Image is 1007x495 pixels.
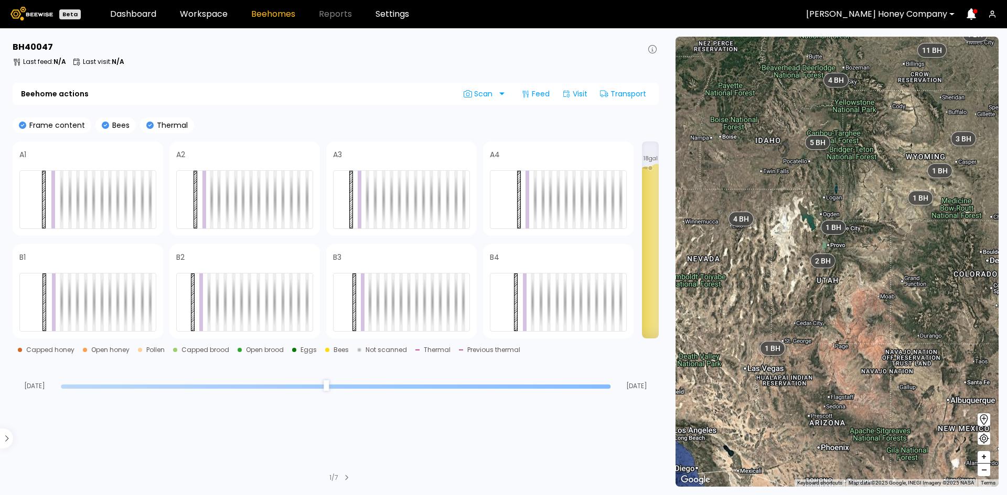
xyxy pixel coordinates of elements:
div: Bees [334,347,349,353]
div: Previous thermal [467,347,520,353]
h3: BH 40047 [13,43,53,51]
div: Not scanned [366,347,407,353]
img: Google [678,473,713,487]
b: N/A [112,57,124,66]
button: + [978,451,990,464]
span: 5 BH [810,137,826,147]
div: Transport [596,85,650,102]
p: Bees [109,122,130,129]
div: Visit [558,85,592,102]
span: 2 BH [815,256,831,266]
div: Thermal [424,347,451,353]
span: 1 BH [913,193,928,203]
a: Open this area in Google Maps (opens a new window) [678,473,713,487]
h4: B1 [19,254,26,261]
p: Last visit : [83,59,124,65]
span: Reports [319,10,352,18]
span: 3 BH [956,134,971,143]
p: Last feed : [23,59,66,65]
button: Keyboard shortcuts [797,479,842,487]
div: Pollen [146,347,165,353]
span: [DATE] [13,383,57,389]
div: Eggs [301,347,317,353]
span: 1 BH [967,29,983,39]
span: Map data ©2025 Google, INEGI Imagery ©2025 NASA [849,480,974,486]
b: N/A [53,57,66,66]
div: Beta [59,9,81,19]
div: Capped brood [181,347,229,353]
span: 11 BH [922,45,942,54]
a: Terms (opens in new tab) [981,480,995,486]
a: Dashboard [110,10,156,18]
a: Workspace [180,10,228,18]
h4: B2 [176,254,185,261]
span: 1 BH [932,166,948,175]
span: 4 BH [828,75,844,84]
h4: A4 [490,151,500,158]
div: Capped honey [26,347,74,353]
span: 18 gal [644,156,658,161]
h4: A2 [176,151,185,158]
div: 1 / 7 [329,473,338,482]
span: 4 BH [733,214,749,223]
span: 1 BH [765,343,780,353]
h4: A1 [19,151,26,158]
h4: B3 [333,254,341,261]
h4: B4 [490,254,499,261]
button: – [978,464,990,476]
img: Beewise logo [10,7,53,20]
h4: A3 [333,151,342,158]
span: + [981,450,987,464]
a: Settings [376,10,409,18]
span: Scan [464,90,496,98]
b: Beehome actions [21,90,89,97]
span: 1 BH [826,222,841,232]
div: Feed [517,85,554,102]
span: – [981,464,987,477]
a: Beehomes [251,10,295,18]
p: Thermal [154,122,188,129]
div: Open brood [246,347,284,353]
div: Open honey [91,347,130,353]
span: [DATE] [615,383,659,389]
p: Frame content [26,122,85,129]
